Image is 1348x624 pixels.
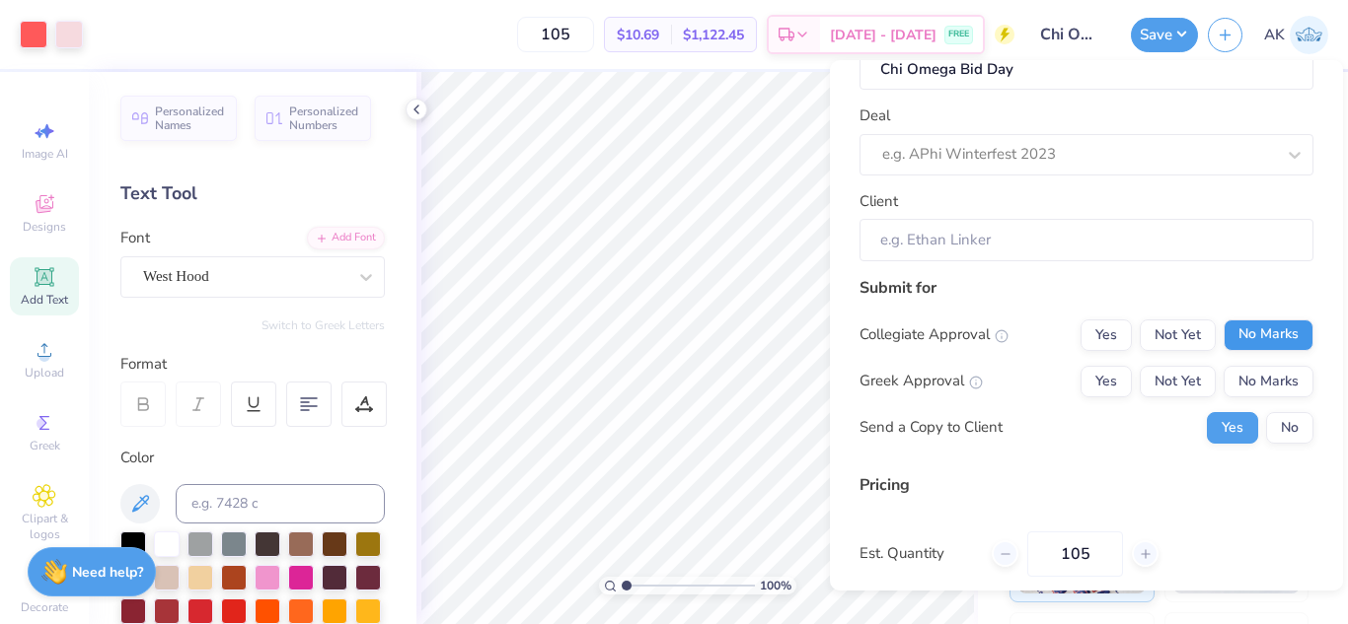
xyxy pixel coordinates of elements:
input: Untitled Design [1024,15,1121,54]
span: Designs [23,219,66,235]
span: Greek [30,438,60,453]
img: Anisha Kudrathaya [1290,16,1328,54]
div: Collegiate Approval [860,323,1009,346]
button: Yes [1081,319,1132,351]
label: Client [860,190,898,213]
span: 100 % [760,577,791,594]
span: FREE [948,28,969,41]
span: Personalized Numbers [289,104,359,132]
div: Greek Approval [860,370,983,392]
label: Font [120,227,150,249]
button: No [1266,412,1313,444]
button: Save [1131,18,1198,52]
span: [DATE] - [DATE] [830,25,936,45]
label: Est. Quantity [860,542,977,565]
span: Personalized Names [155,104,225,132]
input: e.g. 7428 c [176,484,385,523]
div: Pricing [860,473,1313,497]
div: Send a Copy to Client [860,416,1003,439]
input: e.g. Ethan Linker [860,219,1313,261]
span: Add Text [21,292,68,308]
div: Format [120,353,387,376]
div: Add Font [307,227,385,249]
button: Switch to Greek Letters [262,317,385,333]
input: – – [517,17,594,52]
div: Color [120,447,385,469]
span: Upload [25,365,64,381]
label: Deal [860,104,890,127]
a: AK [1264,16,1328,54]
button: Not Yet [1140,319,1216,351]
strong: Need help? [72,563,143,582]
div: Submit for [860,276,1313,300]
span: AK [1264,24,1285,46]
button: Yes [1081,366,1132,397]
span: Clipart & logos [10,511,79,542]
span: $1,122.45 [683,25,744,45]
button: Yes [1207,412,1258,444]
span: Image AI [22,146,68,162]
div: Text Tool [120,180,385,207]
button: No Marks [1224,319,1313,351]
input: – – [1027,531,1123,577]
button: No Marks [1224,366,1313,397]
span: Decorate [21,599,68,615]
span: $10.69 [617,25,659,45]
button: Not Yet [1140,366,1216,397]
